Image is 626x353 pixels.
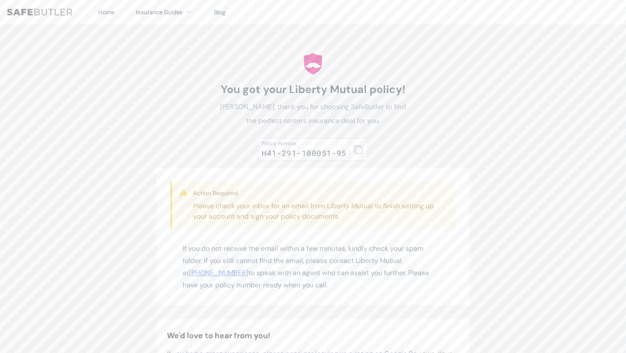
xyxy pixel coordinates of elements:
a: Blog [214,8,226,16]
a: [PHONE_NUMBER] [189,268,248,277]
div: Policy number [262,140,346,147]
img: SafeButler Text Logo [7,9,72,16]
h1: You got your Liberty Mutual policy! [216,83,410,97]
h3: Action Required [193,189,449,197]
button: Insurance Guides [136,7,193,17]
div: H41-291-100051-95 [262,147,346,159]
p: Please check your inbox for an email from Liberty Mutual to finish setting up your account and si... [193,201,449,222]
p: If you do not receive the email within a few minutes, kindly check your spam folder. If you still... [183,243,443,291]
p: [PERSON_NAME], thank you for choosing SafeButler to find the perfect renters insurance deal for you. [216,100,410,128]
a: Home [98,8,115,16]
h2: We'd love to hear from you! [167,330,459,342]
